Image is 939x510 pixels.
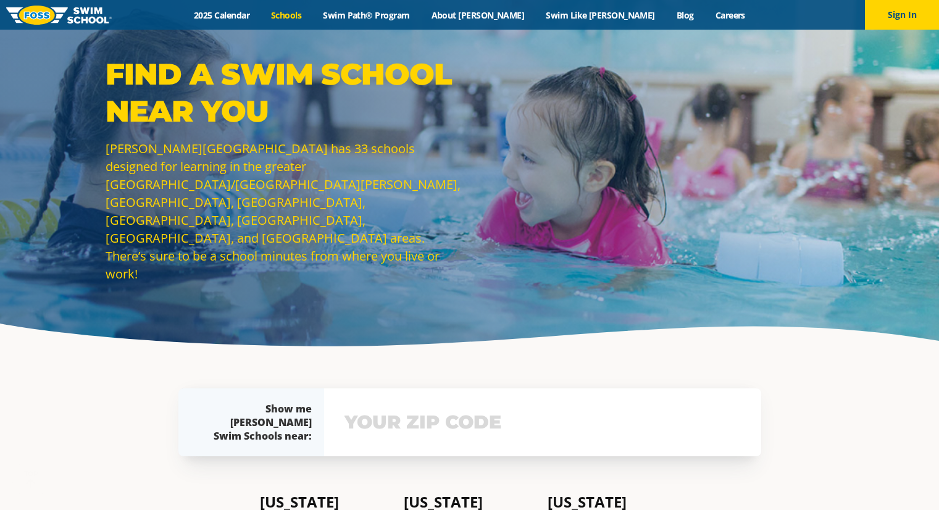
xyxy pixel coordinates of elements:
a: Swim Path® Program [312,9,420,21]
div: TOP [24,470,38,489]
p: Find a Swim School Near You [106,56,464,130]
a: Swim Like [PERSON_NAME] [535,9,666,21]
a: Schools [261,9,312,21]
p: [PERSON_NAME][GEOGRAPHIC_DATA] has 33 schools designed for learning in the greater [GEOGRAPHIC_DA... [106,140,464,283]
div: Show me [PERSON_NAME] Swim Schools near: [203,402,312,443]
a: Careers [704,9,756,21]
img: FOSS Swim School Logo [6,6,112,25]
input: YOUR ZIP CODE [341,404,744,440]
a: 2025 Calendar [183,9,261,21]
a: Blog [666,9,704,21]
a: About [PERSON_NAME] [420,9,535,21]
